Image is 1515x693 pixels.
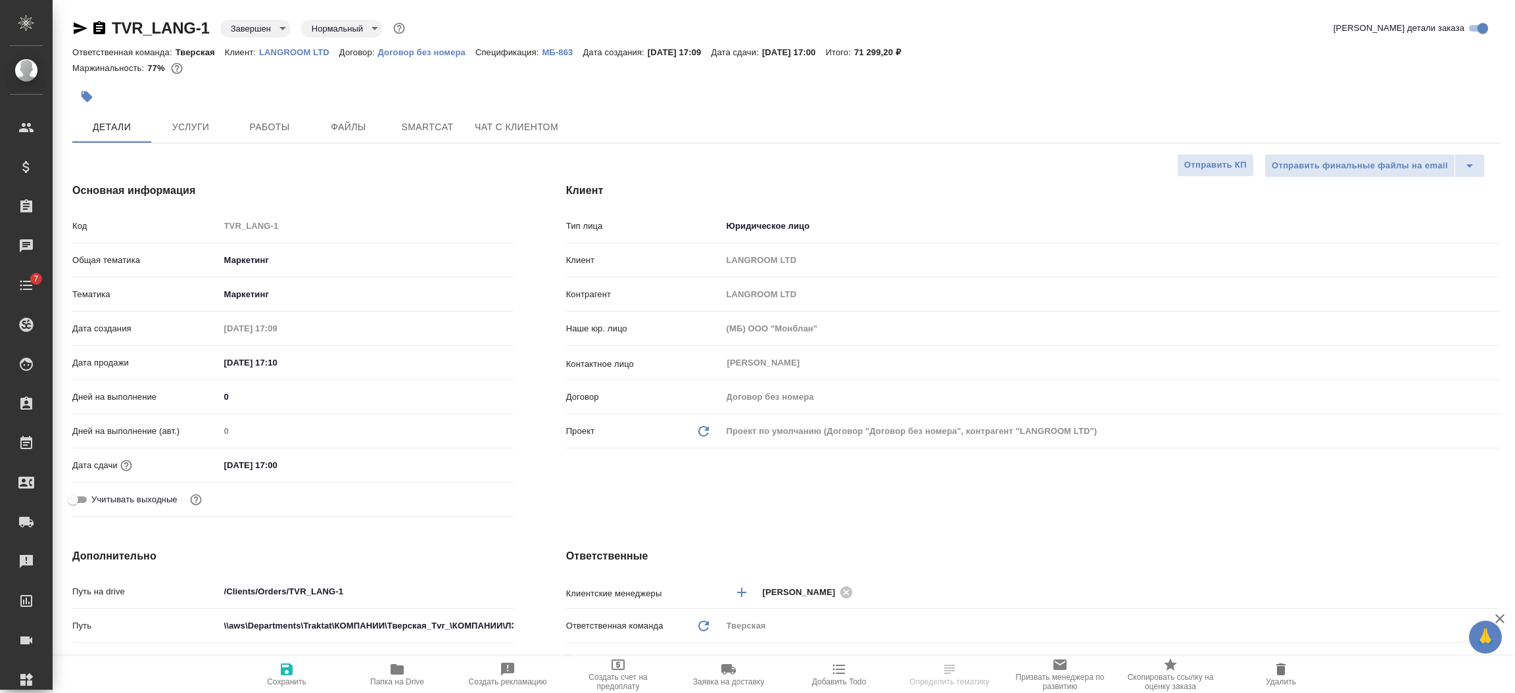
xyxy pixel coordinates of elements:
[1264,154,1455,178] button: Отправить финальные файлы на email
[722,387,1501,406] input: Пустое поле
[854,47,911,57] p: 71 299,20 ₽
[1264,154,1485,178] div: split button
[673,656,784,693] button: Заявка на доставку
[722,215,1501,237] div: Юридическое лицо
[711,47,761,57] p: Дата сдачи:
[391,20,408,37] button: Доп статусы указывают на важность/срочность заказа
[566,548,1501,564] h4: Ответственные
[693,677,764,686] span: Заявка на доставку
[1005,656,1115,693] button: Призвать менеджера по развитию
[176,47,225,57] p: Тверская
[72,322,220,335] p: Дата создания
[159,119,222,135] span: Услуги
[370,677,424,686] span: Папка на Drive
[1123,673,1218,691] span: Скопировать ссылку на оценку заказа
[452,656,563,693] button: Создать рекламацию
[566,425,595,438] p: Проект
[722,285,1501,304] input: Пустое поле
[72,548,514,564] h4: Дополнительно
[187,491,204,508] button: Выбери, если сб и вс нужно считать рабочими днями для выполнения заказа.
[1226,656,1336,693] button: Удалить
[91,20,107,36] button: Скопировать ссылку
[566,587,722,600] p: Клиентские менеджеры
[396,119,459,135] span: Smartcat
[1115,656,1226,693] button: Скопировать ссылку на оценку заказа
[722,420,1501,442] div: Проект по умолчанию (Договор "Договор без номера", контрагент "LANGROOM LTD")
[722,251,1501,270] input: Пустое поле
[563,656,673,693] button: Создать счет на предоплату
[220,421,514,441] input: Пустое поле
[267,677,306,686] span: Сохранить
[317,119,380,135] span: Файлы
[475,119,558,135] span: Чат с клиентом
[147,63,168,73] p: 77%
[72,459,118,472] p: Дата сдачи
[26,272,46,285] span: 7
[72,425,220,438] p: Дней на выполнение (авт.)
[826,47,854,57] p: Итого:
[1272,158,1448,174] span: Отправить финальные файлы на email
[812,677,866,686] span: Добавить Todo
[220,20,291,37] div: Завершен
[909,677,989,686] span: Определить тематику
[585,654,657,667] span: Проектная группа
[118,457,135,474] button: Если добавить услуги и заполнить их объемом, то дата рассчитается автоматически
[220,249,514,272] div: Маркетинг
[1474,623,1497,651] span: 🙏
[648,47,711,57] p: [DATE] 17:09
[784,656,894,693] button: Добавить Todo
[308,23,367,34] button: Нормальный
[571,673,665,691] span: Создать счет на предоплату
[542,47,583,57] p: МБ-863
[763,586,844,599] span: [PERSON_NAME]
[231,656,342,693] button: Сохранить
[72,20,88,36] button: Скопировать ссылку для ЯМессенджера
[72,654,220,667] p: Направление услуг
[1177,154,1254,177] button: Отправить КП
[220,216,514,235] input: Пустое поле
[72,585,220,598] p: Путь на drive
[72,619,220,633] p: Путь
[72,254,220,267] p: Общая тематика
[220,353,335,372] input: ✎ Введи что-нибудь
[566,358,722,371] p: Контактное лицо
[475,47,542,57] p: Спецификация:
[220,616,514,635] input: ✎ Введи что-нибудь
[339,47,378,57] p: Договор:
[224,654,498,667] div: ✎ Введи что-нибудь
[225,47,259,57] p: Клиент:
[72,63,147,73] p: Маржинальность:
[80,119,143,135] span: Детали
[220,456,335,475] input: ✎ Введи что-нибудь
[220,649,514,671] div: ✎ Введи что-нибудь
[566,391,722,404] p: Договор
[72,288,220,301] p: Тематика
[259,47,339,57] p: LANGROOM LTD
[72,47,176,57] p: Ответственная команда:
[469,677,547,686] span: Создать рекламацию
[259,46,339,57] a: LANGROOM LTD
[566,288,722,301] p: Контрагент
[72,183,514,199] h4: Основная информация
[1493,591,1496,594] button: Open
[238,119,301,135] span: Работы
[342,656,452,693] button: Папка на Drive
[722,319,1501,338] input: Пустое поле
[220,319,335,338] input: Пустое поле
[566,220,722,233] p: Тип лица
[220,283,514,306] div: Маркетинг
[1013,673,1107,691] span: Призвать менеджера по развитию
[168,60,185,77] button: 16112.42 RUB;
[72,82,101,111] button: Добавить тэг
[1266,677,1296,686] span: Удалить
[722,615,1501,637] div: Тверская
[583,47,647,57] p: Дата создания:
[763,584,857,600] div: [PERSON_NAME]
[566,183,1501,199] h4: Клиент
[894,656,1005,693] button: Определить тематику
[566,619,663,633] p: Ответственная команда
[220,387,514,406] input: ✎ Введи что-нибудь
[726,577,757,608] button: Добавить менеджера
[542,46,583,57] a: МБ-863
[378,46,475,57] a: Договор без номера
